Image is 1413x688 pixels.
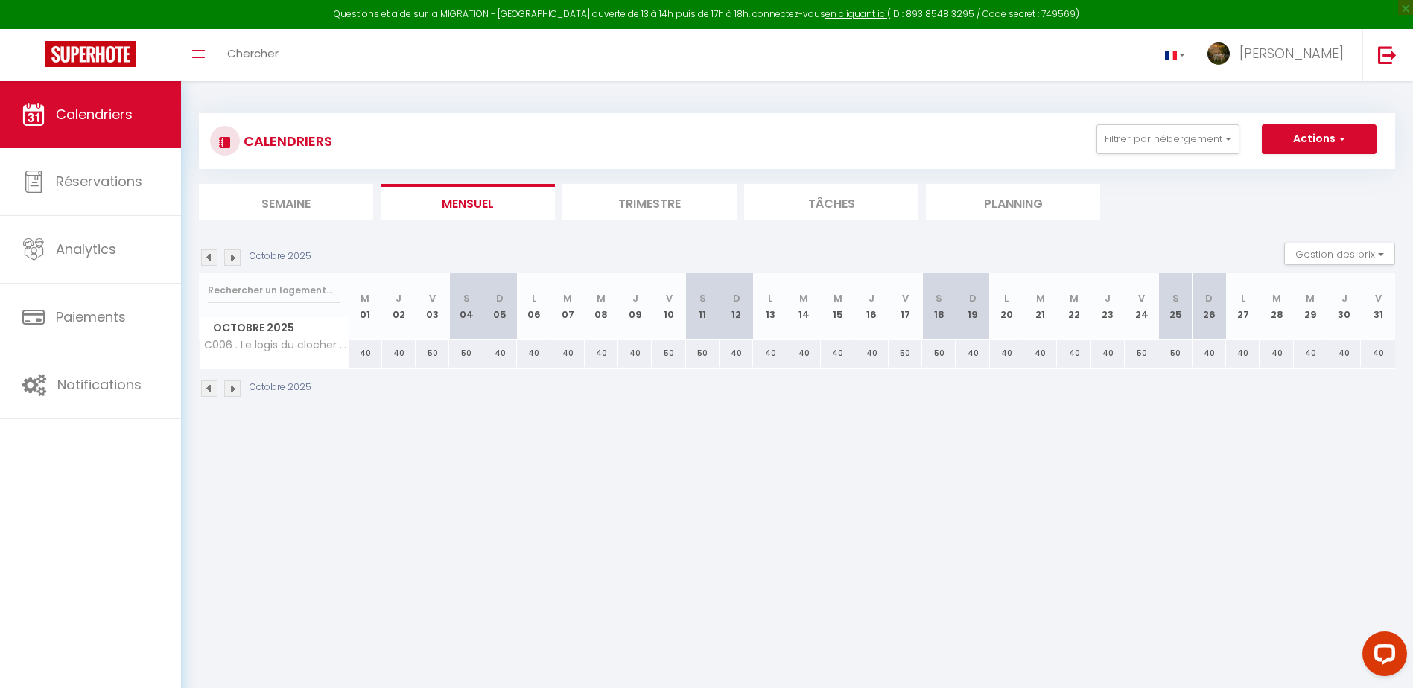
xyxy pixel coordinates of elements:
[381,184,555,220] li: Mensuel
[787,273,821,340] th: 14
[1226,273,1260,340] th: 27
[1241,291,1245,305] abbr: L
[562,184,737,220] li: Trimestre
[1070,291,1079,305] abbr: M
[922,273,956,340] th: 18
[227,45,279,61] span: Chercher
[1205,291,1213,305] abbr: D
[1091,340,1125,367] div: 40
[902,291,909,305] abbr: V
[1239,44,1344,63] span: [PERSON_NAME]
[787,340,821,367] div: 40
[1105,291,1111,305] abbr: J
[396,291,401,305] abbr: J
[1036,291,1045,305] abbr: M
[1260,340,1293,367] div: 40
[990,273,1023,340] th: 20
[768,291,772,305] abbr: L
[720,340,753,367] div: 40
[1193,340,1226,367] div: 40
[666,291,673,305] abbr: V
[618,273,652,340] th: 09
[733,291,740,305] abbr: D
[517,273,550,340] th: 06
[1158,340,1192,367] div: 50
[744,184,918,220] li: Tâches
[1361,340,1395,367] div: 40
[463,291,470,305] abbr: S
[652,340,685,367] div: 50
[1378,45,1397,64] img: logout
[1057,273,1090,340] th: 22
[686,340,720,367] div: 50
[585,273,618,340] th: 08
[1306,291,1315,305] abbr: M
[618,340,652,367] div: 40
[382,340,416,367] div: 40
[956,340,989,367] div: 40
[652,273,685,340] th: 10
[199,184,373,220] li: Semaine
[1272,291,1281,305] abbr: M
[532,291,536,305] abbr: L
[216,29,290,81] a: Chercher
[1350,625,1413,688] iframe: LiveChat chat widget
[56,308,126,326] span: Paiements
[208,277,340,304] input: Rechercher un logement...
[1327,340,1361,367] div: 40
[200,317,348,339] span: Octobre 2025
[250,380,311,395] p: Octobre 2025
[753,340,787,367] div: 40
[597,291,606,305] abbr: M
[720,273,753,340] th: 12
[1125,273,1158,340] th: 24
[550,273,584,340] th: 07
[1361,273,1395,340] th: 31
[56,240,116,258] span: Analytics
[632,291,638,305] abbr: J
[349,273,382,340] th: 01
[449,273,483,340] th: 04
[382,273,416,340] th: 02
[753,273,787,340] th: 13
[936,291,942,305] abbr: S
[240,124,332,158] h3: CALENDRIERS
[956,273,989,340] th: 19
[889,273,922,340] th: 17
[483,273,517,340] th: 05
[416,273,449,340] th: 03
[1375,291,1382,305] abbr: V
[349,340,382,367] div: 40
[45,41,136,67] img: Super Booking
[57,375,142,394] span: Notifications
[1091,273,1125,340] th: 23
[550,340,584,367] div: 40
[889,340,922,367] div: 50
[585,340,618,367] div: 40
[1125,340,1158,367] div: 50
[1294,273,1327,340] th: 29
[563,291,572,305] abbr: M
[517,340,550,367] div: 40
[56,172,142,191] span: Réservations
[1004,291,1009,305] abbr: L
[416,340,449,367] div: 50
[1341,291,1347,305] abbr: J
[1096,124,1239,154] button: Filtrer par hébergement
[1284,243,1395,265] button: Gestion des prix
[990,340,1023,367] div: 40
[969,291,977,305] abbr: D
[56,105,133,124] span: Calendriers
[686,273,720,340] th: 11
[821,340,854,367] div: 40
[1057,340,1090,367] div: 40
[1023,340,1057,367] div: 40
[699,291,706,305] abbr: S
[1172,291,1179,305] abbr: S
[250,249,311,264] p: Octobre 2025
[1226,340,1260,367] div: 40
[926,184,1100,220] li: Planning
[1138,291,1145,305] abbr: V
[854,273,888,340] th: 16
